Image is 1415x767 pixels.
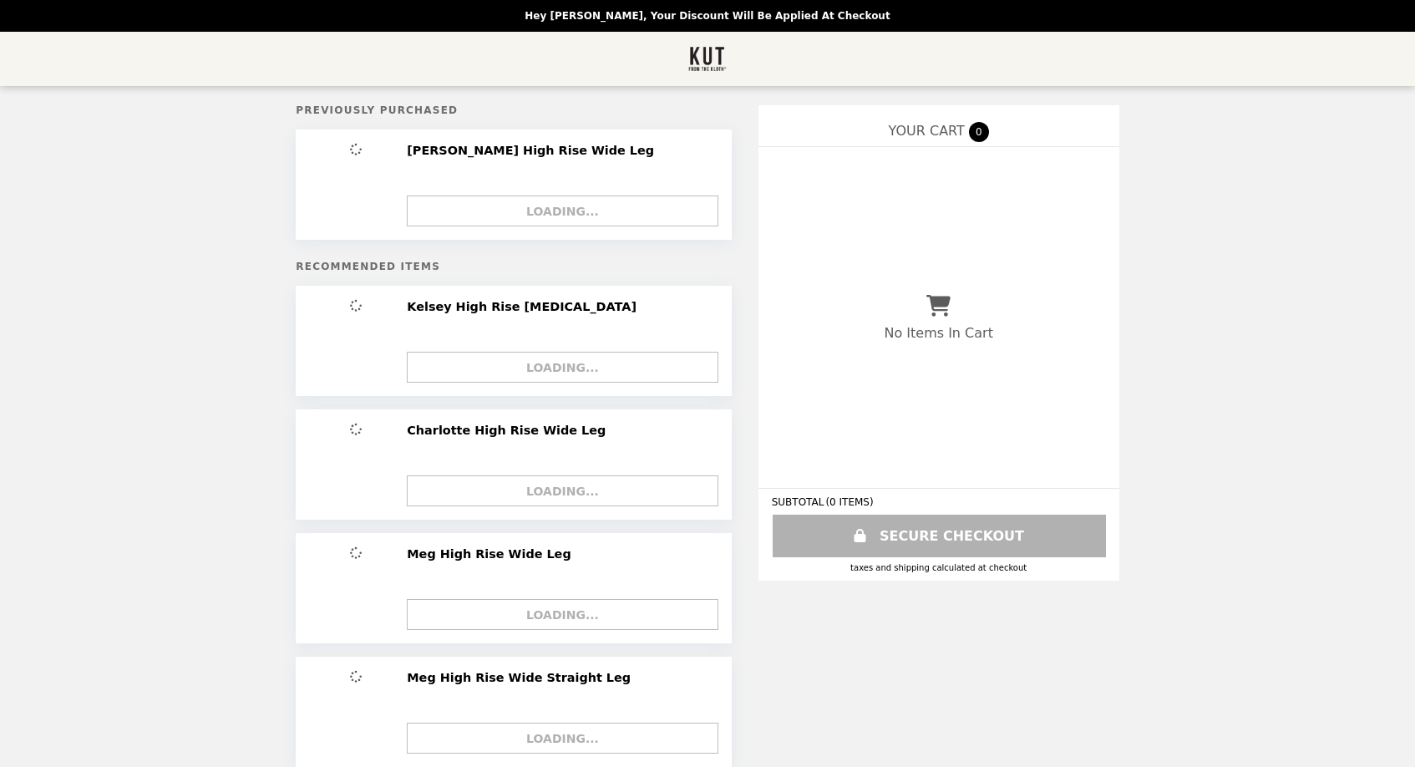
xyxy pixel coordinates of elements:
[889,123,965,139] span: YOUR CART
[772,496,826,508] span: SUBTOTAL
[407,299,643,314] h2: Kelsey High Rise [MEDICAL_DATA]
[407,546,577,561] h2: Meg High Rise Wide Leg
[884,325,992,341] p: No Items In Cart
[296,261,731,272] h5: Recommended Items
[407,143,661,158] h2: [PERSON_NAME] High Rise Wide Leg
[407,670,637,685] h2: Meg High Rise Wide Straight Leg
[688,42,728,76] img: Brand Logo
[772,563,1106,572] div: Taxes and Shipping calculated at checkout
[969,122,989,142] span: 0
[825,496,873,508] span: ( 0 ITEMS )
[525,10,890,22] p: Hey [PERSON_NAME], your discount will be applied at checkout
[296,104,731,116] h5: Previously Purchased
[407,423,612,438] h2: Charlotte High Rise Wide Leg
